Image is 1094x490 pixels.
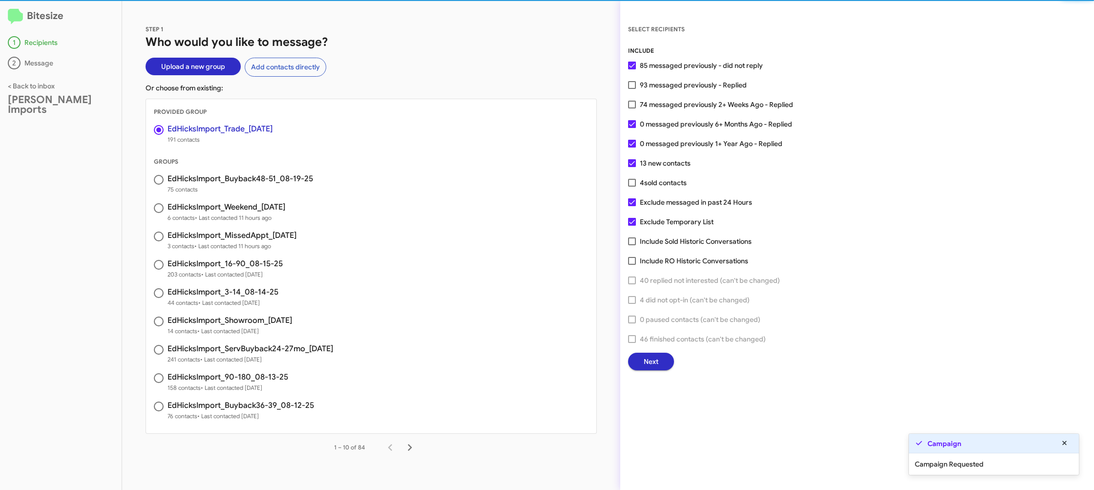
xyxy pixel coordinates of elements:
[168,317,292,324] h3: EdHicksImport_Showroom_[DATE]
[146,157,596,167] div: GROUPS
[168,185,313,194] span: 75 contacts
[197,327,259,335] span: • Last contacted [DATE]
[640,216,714,228] span: Exclude Temporary List
[640,235,752,247] span: Include Sold Historic Conversations
[146,83,597,93] p: Or choose from existing:
[8,36,114,49] div: Recipients
[146,107,596,117] div: PROVIDED GROUP
[168,203,285,211] h3: EdHicksImport_Weekend_[DATE]
[644,178,687,187] span: sold contacts
[168,402,314,409] h3: EdHicksImport_Buyback36-39_08-12-25
[201,271,263,278] span: • Last contacted [DATE]
[168,213,285,223] span: 6 contacts
[201,384,262,391] span: • Last contacted [DATE]
[197,412,259,420] span: • Last contacted [DATE]
[198,299,260,306] span: • Last contacted [DATE]
[245,58,326,77] button: Add contacts directly
[640,333,766,345] span: 46 finished contacts (can't be changed)
[8,82,55,90] a: < Back to inbox
[168,135,273,145] span: 191 contacts
[168,411,314,421] span: 76 contacts
[927,439,961,448] strong: Campaign
[168,241,296,251] span: 3 contacts
[640,138,782,149] span: 0 messaged previously 1+ Year Ago - Replied
[168,270,283,279] span: 203 contacts
[628,353,674,370] button: Next
[640,177,687,189] span: 4
[168,125,273,133] h3: EdHicksImport_Trade_[DATE]
[8,57,114,69] div: Message
[168,298,278,308] span: 44 contacts
[195,214,272,221] span: • Last contacted 11 hours ago
[334,443,365,452] div: 1 – 10 of 84
[168,355,333,364] span: 241 contacts
[168,175,313,183] h3: EdHicksImport_Buyback48-51_08-19-25
[640,275,780,286] span: 40 replied not interested (can't be changed)
[146,34,597,50] h1: Who would you like to message?
[640,118,792,130] span: 0 messaged previously 6+ Months Ago - Replied
[400,438,420,457] button: Next page
[200,356,262,363] span: • Last contacted [DATE]
[168,326,292,336] span: 14 contacts
[168,373,288,381] h3: EdHicksImport_90-180_08-13-25
[8,57,21,69] div: 2
[628,46,1086,56] div: INCLUDE
[640,157,691,169] span: 13 new contacts
[8,36,21,49] div: 1
[644,353,658,370] span: Next
[168,383,288,393] span: 158 contacts
[640,79,747,91] span: 93 messaged previously - Replied
[8,95,114,114] div: [PERSON_NAME] Imports
[640,314,760,325] span: 0 paused contacts (can't be changed)
[640,60,763,71] span: 85 messaged previously - did not reply
[640,196,752,208] span: Exclude messaged in past 24 Hours
[628,25,685,33] span: SELECT RECIPIENTS
[909,453,1079,475] div: Campaign Requested
[161,58,225,75] span: Upload a new group
[168,260,283,268] h3: EdHicksImport_16-90_08-15-25
[8,9,23,24] img: logo-minimal.svg
[380,438,400,457] button: Previous page
[640,99,793,110] span: 74 messaged previously 2+ Weeks Ago - Replied
[8,8,114,24] h2: Bitesize
[640,294,750,306] span: 4 did not opt-in (can't be changed)
[146,58,241,75] button: Upload a new group
[146,25,164,33] span: STEP 1
[640,255,748,267] span: Include RO Historic Conversations
[194,242,271,250] span: • Last contacted 11 hours ago
[168,345,333,353] h3: EdHicksImport_ServBuyback24-27mo_[DATE]
[168,288,278,296] h3: EdHicksImport_3-14_08-14-25
[168,232,296,239] h3: EdHicksImport_MissedAppt_[DATE]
